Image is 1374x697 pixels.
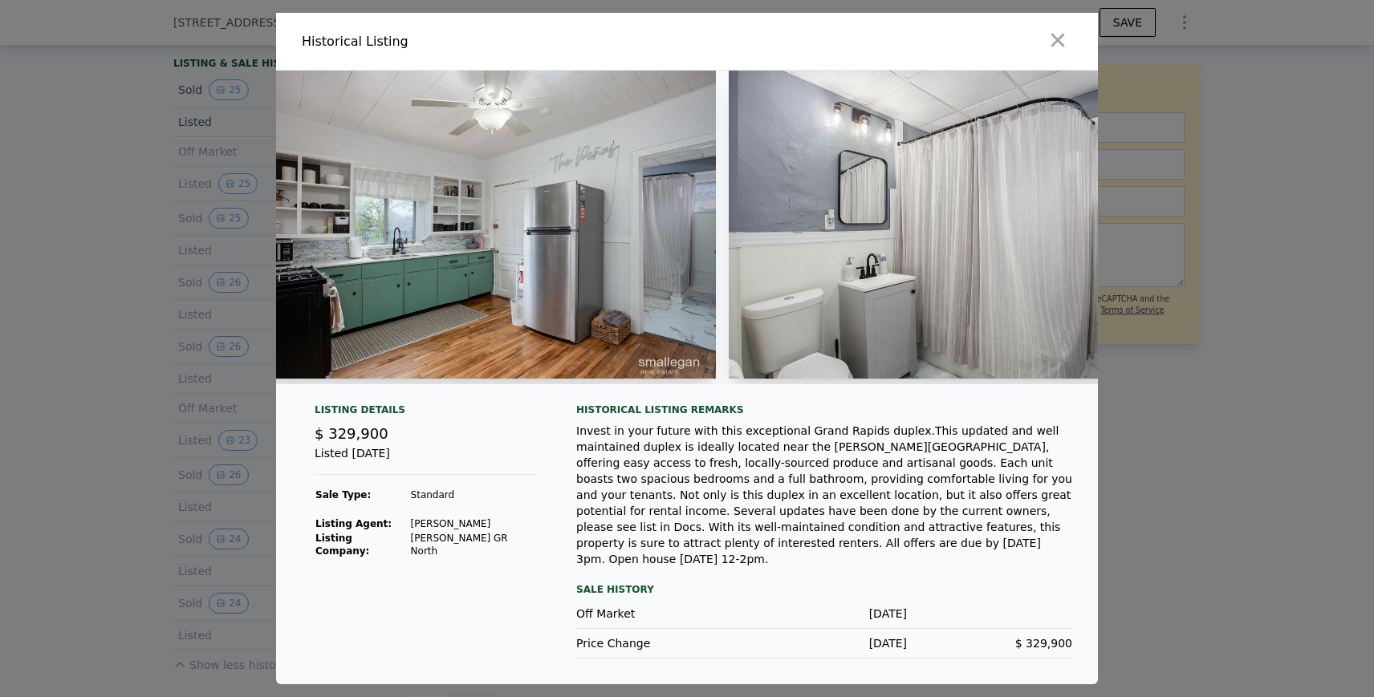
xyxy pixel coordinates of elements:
[576,635,742,651] div: Price Change
[576,580,1072,599] div: Sale History
[576,423,1072,567] div: Invest in your future with this exceptional Grand Rapids duplex.This updated and well maintained ...
[315,518,392,529] strong: Listing Agent:
[315,403,538,423] div: Listing Details
[315,425,388,442] span: $ 329,900
[742,635,907,651] div: [DATE]
[576,403,1072,416] div: Historical Listing remarks
[576,606,742,622] div: Off Market
[253,71,716,379] img: Property Img
[410,517,538,531] td: [PERSON_NAME]
[410,531,538,558] td: [PERSON_NAME] GR North
[302,32,681,51] div: Historical Listing
[315,533,369,557] strong: Listing Company:
[315,445,538,475] div: Listed [DATE]
[315,489,371,500] strong: Sale Type:
[729,71,1191,379] img: Property Img
[742,606,907,622] div: [DATE]
[410,488,538,502] td: Standard
[1015,637,1072,650] span: $ 329,900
